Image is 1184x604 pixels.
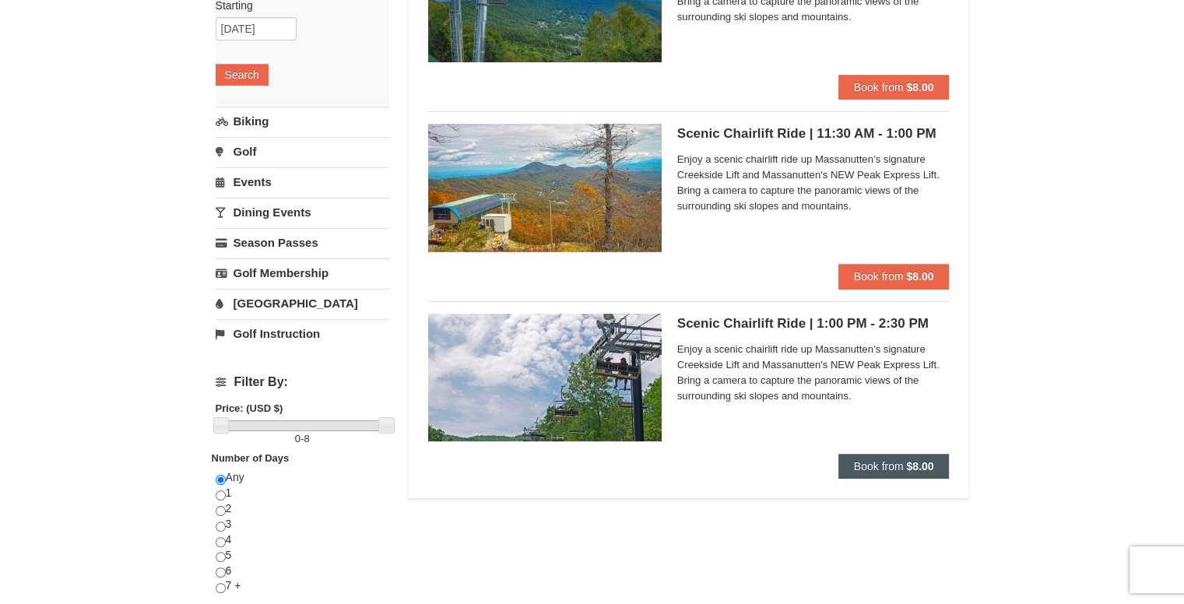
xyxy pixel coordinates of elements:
[216,289,389,318] a: [GEOGRAPHIC_DATA]
[428,124,662,251] img: 24896431-13-a88f1aaf.jpg
[906,81,933,93] strong: $8.00
[304,433,309,444] span: 8
[216,375,389,389] h4: Filter By:
[854,81,904,93] span: Book from
[216,198,389,226] a: Dining Events
[216,402,283,414] strong: Price: (USD $)
[838,75,950,100] button: Book from $8.00
[216,64,269,86] button: Search
[216,107,389,135] a: Biking
[428,314,662,441] img: 24896431-9-664d1467.jpg
[677,342,950,404] span: Enjoy a scenic chairlift ride up Massanutten’s signature Creekside Lift and Massanutten's NEW Pea...
[838,454,950,479] button: Book from $8.00
[216,228,389,257] a: Season Passes
[854,460,904,472] span: Book from
[838,264,950,289] button: Book from $8.00
[295,433,300,444] span: 0
[216,319,389,348] a: Golf Instruction
[906,270,933,283] strong: $8.00
[216,137,389,166] a: Golf
[677,126,950,142] h5: Scenic Chairlift Ride | 11:30 AM - 1:00 PM
[854,270,904,283] span: Book from
[906,460,933,472] strong: $8.00
[216,431,389,447] label: -
[216,258,389,287] a: Golf Membership
[216,167,389,196] a: Events
[677,316,950,332] h5: Scenic Chairlift Ride | 1:00 PM - 2:30 PM
[212,452,290,464] strong: Number of Days
[677,152,950,214] span: Enjoy a scenic chairlift ride up Massanutten’s signature Creekside Lift and Massanutten's NEW Pea...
